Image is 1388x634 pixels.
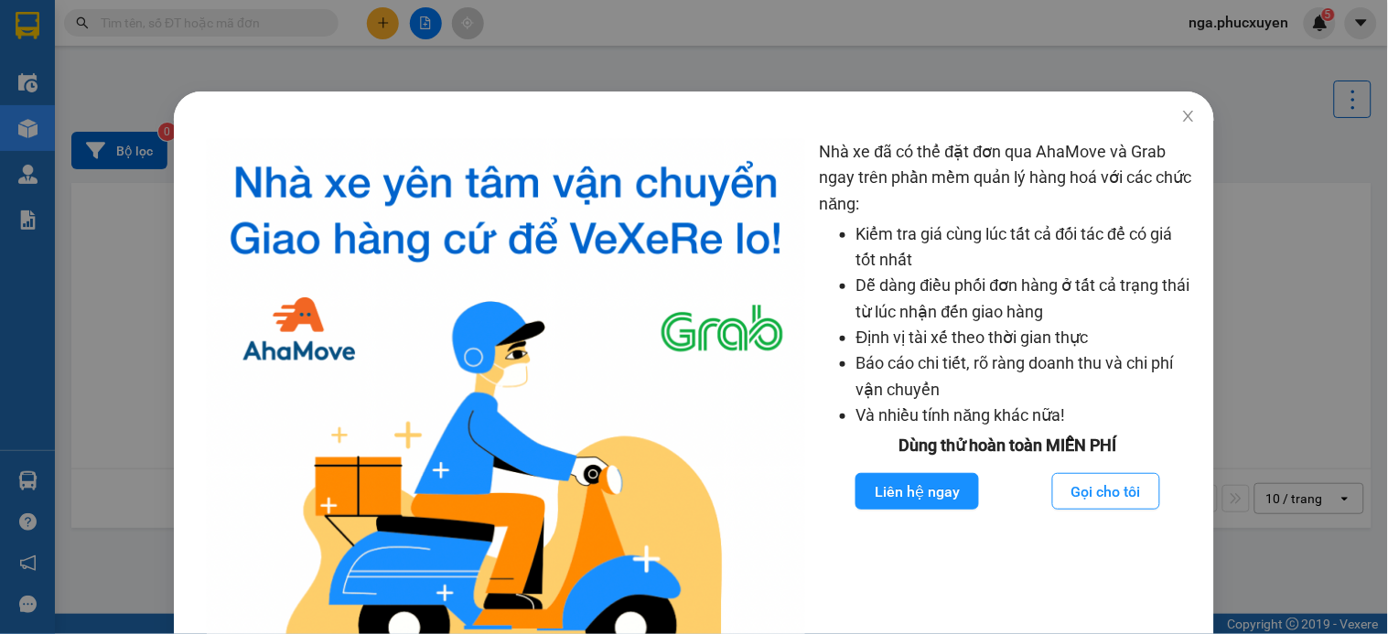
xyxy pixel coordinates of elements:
li: Dễ dàng điều phối đơn hàng ở tất cả trạng thái từ lúc nhận đến giao hàng [856,273,1197,325]
span: Gọi cho tôi [1071,480,1141,503]
button: Close [1163,91,1214,143]
li: Báo cáo chi tiết, rõ ràng doanh thu và chi phí vận chuyển [856,350,1197,403]
li: Và nhiều tính năng khác nữa! [856,403,1197,428]
button: Liên hệ ngay [855,473,979,510]
span: Liên hệ ngay [875,480,960,503]
li: Kiểm tra giá cùng lúc tất cả đối tác để có giá tốt nhất [856,221,1197,274]
li: Định vị tài xế theo thời gian thực [856,325,1197,350]
button: Gọi cho tôi [1052,473,1160,510]
span: close [1181,109,1196,124]
div: Dùng thử hoàn toàn MIỄN PHÍ [820,433,1197,458]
